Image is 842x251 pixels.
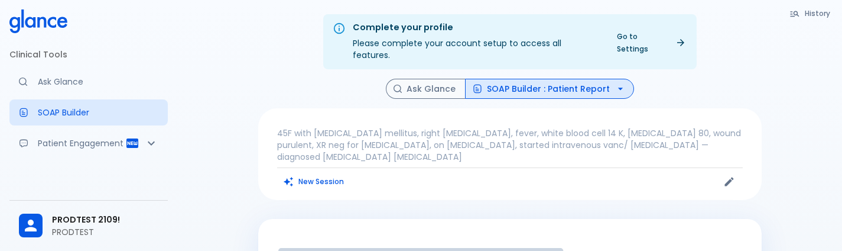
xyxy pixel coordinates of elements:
span: PRODTEST 2109! [52,214,158,226]
div: PRODTEST 2109!PRODTEST [9,205,168,246]
a: Go to Settings [610,28,692,57]
a: Docugen: Compose a clinical documentation in seconds [9,99,168,125]
p: 45F with [MEDICAL_DATA] mellitus, right [MEDICAL_DATA], fever, white blood cell 14 K, [MEDICAL_DA... [277,127,743,163]
p: PRODTEST [52,226,158,238]
div: Patient Reports & Referrals [9,130,168,156]
p: Ask Glance [38,76,158,88]
button: Edit [720,173,738,191]
a: Moramiz: Find ICD10AM codes instantly [9,69,168,95]
div: Complete your profile [353,21,600,34]
p: SOAP Builder [38,107,158,118]
li: Clinical Tools [9,40,168,69]
button: History [784,5,837,22]
div: Please complete your account setup to access all features. [353,18,600,66]
button: SOAP Builder : Patient Report [465,79,634,99]
a: Advanced note-taking [9,161,168,187]
button: Clears all inputs and results. [277,173,351,190]
p: Patient Engagement [38,137,125,149]
button: Ask Glance [386,79,466,99]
